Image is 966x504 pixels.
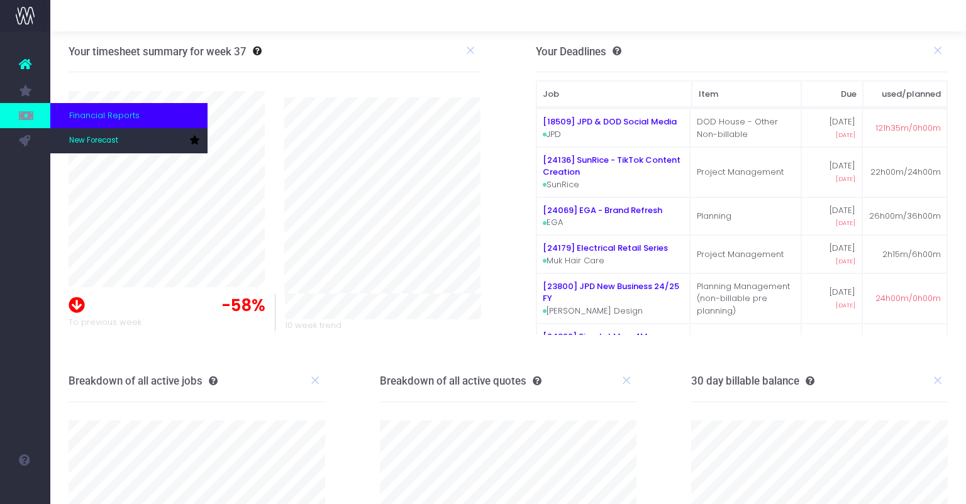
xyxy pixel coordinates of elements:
[536,109,691,147] td: JPD
[69,109,140,122] span: Financial Reports
[870,166,941,178] span: 22h00m/24h00m
[536,81,692,107] th: Job: activate to sort column ascending
[882,248,941,261] span: 2h15m/6h00m
[536,197,691,236] td: EGA
[536,147,691,197] td: SunRice
[801,109,862,147] td: [DATE]
[801,324,862,374] td: [DATE]
[836,301,855,310] span: [DATE]
[690,324,801,374] td: Digital - QA & Testing
[69,375,218,387] h3: Breakdown of all active jobs
[690,109,801,147] td: DOD House - Other Non-billable
[16,479,35,498] img: images/default_profile_image.png
[692,81,801,107] th: Item: activate to sort column ascending
[801,235,862,273] td: [DATE]
[543,242,668,254] a: [24179] Electrical Retail Series
[50,128,208,153] a: New Forecast
[536,324,691,374] td: Simplot
[875,292,941,305] span: 24h00m/0h00m
[836,219,855,227] span: [DATE]
[536,235,691,273] td: Muk Hair Care
[543,204,662,216] a: [24069] EGA - Brand Refresh
[863,81,947,107] th: used/planned: activate to sort column ascending
[690,147,801,197] td: Project Management
[536,273,691,324] td: [PERSON_NAME] Design
[691,375,814,387] h3: 30 day billable balance
[801,197,862,236] td: [DATE]
[875,122,941,134] span: 121h35m/0h00m
[69,45,247,58] h3: Your timesheet summary for week 37
[69,316,142,329] span: To previous week
[690,197,801,236] td: Planning
[869,210,941,222] span: 26h00m/36h00m
[836,175,855,184] span: [DATE]
[543,331,664,355] a: [24322] Simplot More4More 2025 Promotional Campaign
[690,235,801,273] td: Project Management
[543,116,677,128] a: [18509] JPD & DOD Social Media
[380,375,541,387] h3: Breakdown of all active quotes
[690,273,801,324] td: Planning Management (non-billable pre planning)
[69,135,118,146] span: New Forecast
[836,131,855,140] span: [DATE]
[801,81,863,107] th: Due: activate to sort column ascending
[801,273,862,324] td: [DATE]
[836,257,855,266] span: [DATE]
[221,293,265,318] span: -58%
[536,45,621,58] h3: Your Deadlines
[543,280,679,305] a: [23800] JPD New Business 24/25 FY
[543,154,680,178] a: [24136] SunRice - TikTok Content Creation
[801,147,862,197] td: [DATE]
[285,319,341,332] span: 10 week trend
